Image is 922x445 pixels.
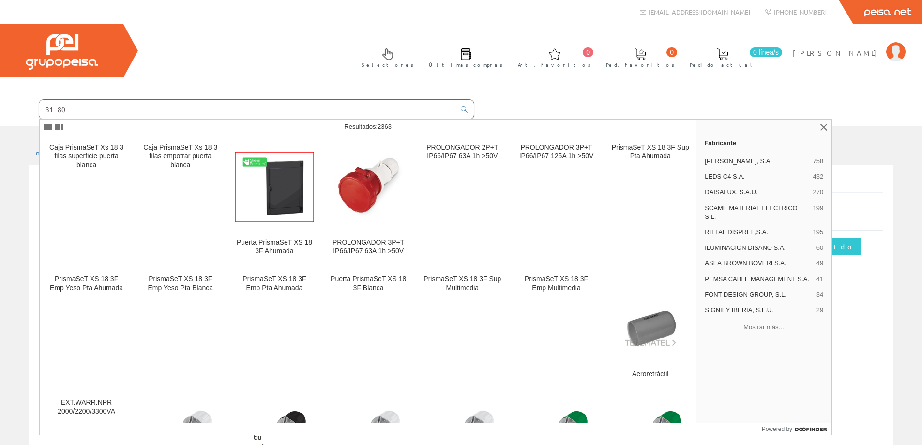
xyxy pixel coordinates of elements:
div: Caja PrismaSeT Xs 18 3 filas empotrar puerta blanca [141,143,219,169]
span: Powered by [762,425,792,433]
span: ILUMINACION DISANO S.A. [705,244,813,252]
div: PrismaSeT XS 18 3F Emp Pta Ahumada [235,275,313,292]
a: PrismaSeT XS 18 3F Emp Multimedia [510,267,603,390]
a: Últimas compras [419,40,508,74]
input: Buscar ... [39,100,455,119]
span: 432 [813,172,824,181]
span: 60 [816,244,823,252]
span: DAISALUX, S.A.U. [705,188,809,197]
a: Aeroretráctil Aeroretráctil [604,267,697,390]
a: Inicio [29,148,70,157]
span: LEDS C4 S.A. [705,172,809,181]
span: 195 [813,228,824,237]
span: [PERSON_NAME] [793,48,881,58]
div: PrismaSeT XS 18 3F Emp Yeso Pta Ahumada [47,275,125,292]
img: Puerta PrismaSeT XS 18 3F Ahumada [235,152,313,221]
div: PrismaSeT XS 18 3F Sup Pta Ahumada [611,143,689,161]
span: 270 [813,188,824,197]
a: PROLONGADOR 2P+T IP66/IP67 63A 1h >50V [416,136,509,267]
img: Aeroretráctil [611,291,689,347]
div: PROLONGADOR 3P+T IP66/IP67 63A 1h >50V [330,238,408,256]
span: FONT DESIGN GROUP, S.L. [705,291,813,299]
span: 0 [583,47,593,57]
span: [PERSON_NAME], S.A. [705,157,809,166]
span: 0 [666,47,677,57]
span: Últimas compras [429,60,503,70]
div: Caja PrismaSeT Xs 18 3 filas superficie puerta blanca [47,143,125,169]
div: PrismaSeT XS 18 3F Emp Yeso Pta Blanca [141,275,219,292]
span: 0 línea/s [750,47,782,57]
span: 34 [816,291,823,299]
div: PrismaSeT XS 18 3F Sup Multimedia [423,275,501,292]
a: Selectores [352,40,419,74]
a: Puerta PrismaSeT XS 18 3F Blanca [322,267,415,390]
a: [PERSON_NAME] [793,40,906,49]
a: Puerta PrismaSeT XS 18 3F Ahumada Puerta PrismaSeT XS 18 3F Ahumada [227,136,321,267]
a: PrismaSeT XS 18 3F Sup Multimedia [416,267,509,390]
a: PrismaSeT XS 18 3F Emp Yeso Pta Ahumada [40,267,133,390]
span: PEMSA CABLE MANAGEMENT S.A. [705,275,813,284]
span: Art. favoritos [518,60,591,70]
span: Ped. favoritos [606,60,675,70]
span: 41 [816,275,823,284]
a: Caja PrismaSeT Xs 18 3 filas superficie puerta blanca [40,136,133,267]
span: Selectores [362,60,414,70]
a: Fabricante [696,135,831,151]
span: 49 [816,259,823,268]
span: 2363 [378,123,392,130]
div: Aeroretráctil [611,370,689,379]
span: [EMAIL_ADDRESS][DOMAIN_NAME] [649,8,750,16]
a: PrismaSeT XS 18 3F Sup Pta Ahumada [604,136,697,267]
div: PROLONGADOR 2P+T IP66/IP67 63A 1h >50V [423,143,501,161]
img: Grupo Peisa [26,34,98,70]
a: PROLONGADOR 3P+T IP66/IP67 63A 1h >50V PROLONGADOR 3P+T IP66/IP67 63A 1h >50V [322,136,415,267]
span: SIGNIFY IBERIA, S.L.U. [705,306,813,315]
button: Mostrar más… [700,319,828,335]
span: 29 [816,306,823,315]
div: Puerta PrismaSeT XS 18 3F Ahumada [235,238,313,256]
a: PROLONGADOR 3P+T IP66/IP67 125A 1h >50V [510,136,603,267]
div: PROLONGADOR 3P+T IP66/IP67 125A 1h >50V [517,143,595,161]
a: PrismaSeT XS 18 3F Emp Yeso Pta Blanca [134,267,227,390]
div: PrismaSeT XS 18 3F Emp Multimedia [517,275,595,292]
a: PrismaSeT XS 18 3F Emp Pta Ahumada [227,267,321,390]
div: Puerta PrismaSeT XS 18 3F Blanca [330,275,408,292]
span: [PHONE_NUMBER] [774,8,827,16]
img: PROLONGADOR 3P+T IP66/IP67 63A 1h >50V [330,148,408,226]
a: Caja PrismaSeT Xs 18 3 filas empotrar puerta blanca [134,136,227,267]
span: RITTAL DISPREL,S.A. [705,228,809,237]
span: Pedido actual [690,60,756,70]
span: SCAME MATERIAL ELECTRICO S.L. [705,204,809,221]
span: 758 [813,157,824,166]
div: EXT.WARR.NPR 2000/2200/3300VA [47,399,125,416]
span: ASEA BROWN BOVERI S.A. [705,259,813,268]
a: Powered by [762,423,832,435]
span: 199 [813,204,824,221]
span: Resultados: [344,123,392,130]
